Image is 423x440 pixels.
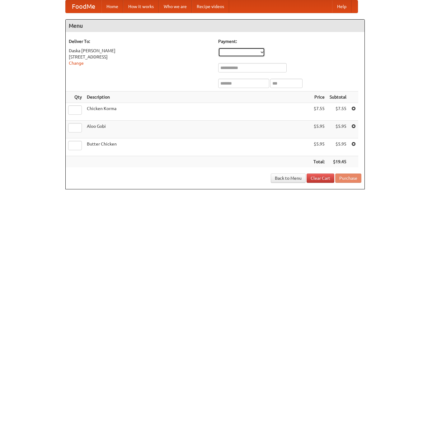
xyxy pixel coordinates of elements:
th: $19.45 [327,156,349,168]
a: Back to Menu [271,174,306,183]
th: Qty [66,91,84,103]
td: $7.55 [311,103,327,121]
td: $5.95 [327,138,349,156]
a: Who we are [159,0,192,13]
th: Price [311,91,327,103]
a: Change [69,61,84,66]
a: Clear Cart [307,174,334,183]
a: FoodMe [66,0,101,13]
h5: Payment: [218,38,361,44]
h5: Deliver To: [69,38,212,44]
td: $5.95 [327,121,349,138]
td: $7.55 [327,103,349,121]
td: $5.95 [311,121,327,138]
h4: Menu [66,20,364,32]
div: Daska [PERSON_NAME] [69,48,212,54]
td: Chicken Korma [84,103,311,121]
th: Subtotal [327,91,349,103]
a: How it works [123,0,159,13]
td: Aloo Gobi [84,121,311,138]
a: Home [101,0,123,13]
th: Total: [311,156,327,168]
a: Recipe videos [192,0,229,13]
div: [STREET_ADDRESS] [69,54,212,60]
a: Help [332,0,351,13]
td: Butter Chicken [84,138,311,156]
th: Description [84,91,311,103]
td: $5.95 [311,138,327,156]
button: Purchase [335,174,361,183]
